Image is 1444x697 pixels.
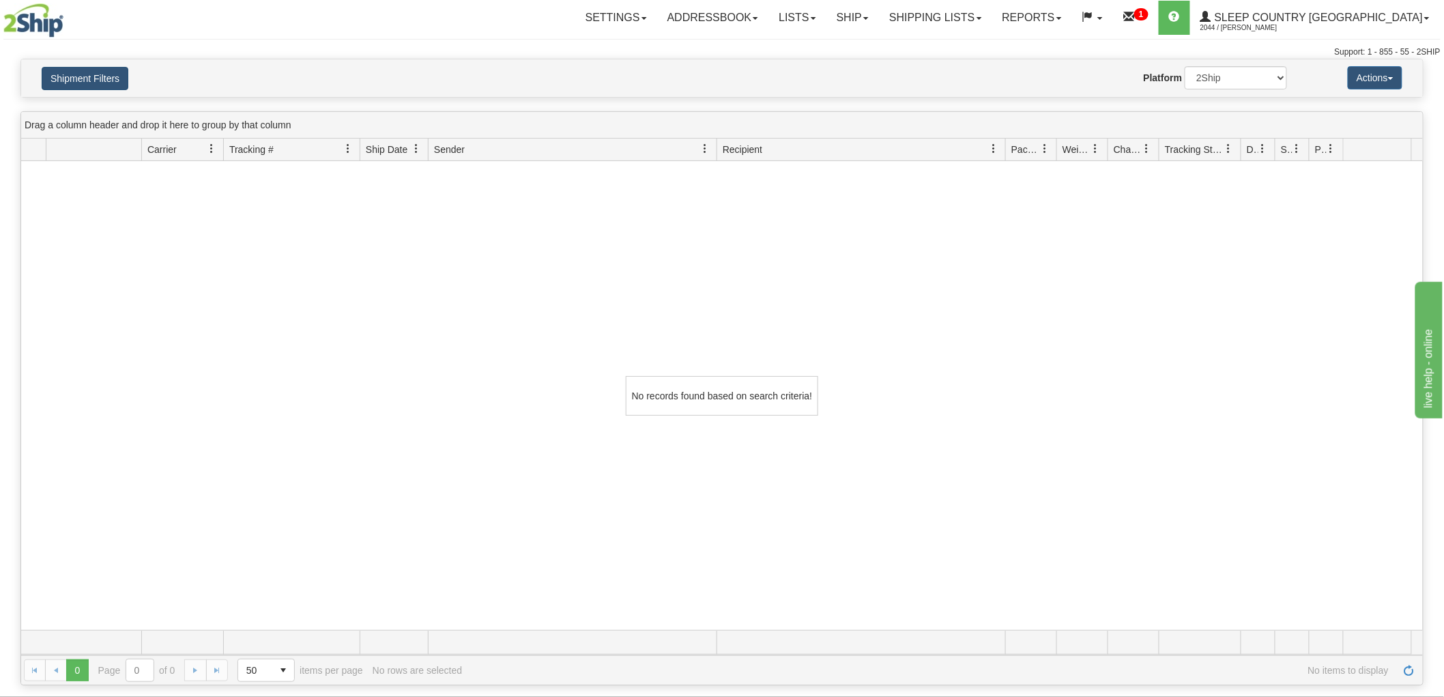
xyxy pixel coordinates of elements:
[237,659,295,682] span: Page sizes drop down
[3,3,63,38] img: logo2044.jpg
[1134,8,1149,20] sup: 1
[373,665,463,676] div: No rows are selected
[147,143,177,156] span: Carrier
[768,1,826,35] a: Lists
[1165,143,1224,156] span: Tracking Status
[693,137,717,160] a: Sender filter column settings
[246,664,264,677] span: 50
[1144,71,1183,85] label: Platform
[1413,279,1443,418] iframe: chat widget
[1200,21,1303,35] span: 2044 / [PERSON_NAME]
[1320,137,1343,160] a: Pickup Status filter column settings
[1286,137,1309,160] a: Shipment Issues filter column settings
[1398,659,1420,681] a: Refresh
[98,659,175,682] span: Page of 0
[434,143,465,156] span: Sender
[66,659,88,681] span: Page 0
[1315,143,1327,156] span: Pickup Status
[200,137,223,160] a: Carrier filter column settings
[1063,143,1091,156] span: Weight
[1136,137,1159,160] a: Charge filter column settings
[657,1,769,35] a: Addressbook
[626,376,818,416] div: No records found based on search criteria!
[1247,143,1258,156] span: Delivery Status
[575,1,657,35] a: Settings
[1190,1,1440,35] a: Sleep Country [GEOGRAPHIC_DATA] 2044 / [PERSON_NAME]
[1113,1,1159,35] a: 1
[42,67,128,90] button: Shipment Filters
[237,659,363,682] span: items per page
[1252,137,1275,160] a: Delivery Status filter column settings
[1033,137,1056,160] a: Packages filter column settings
[992,1,1072,35] a: Reports
[336,137,360,160] a: Tracking # filter column settings
[366,143,407,156] span: Ship Date
[723,143,762,156] span: Recipient
[10,8,126,25] div: live help - online
[3,46,1441,58] div: Support: 1 - 855 - 55 - 2SHIP
[879,1,992,35] a: Shipping lists
[21,112,1423,139] div: grid grouping header
[982,137,1005,160] a: Recipient filter column settings
[472,665,1389,676] span: No items to display
[1281,143,1293,156] span: Shipment Issues
[1217,137,1241,160] a: Tracking Status filter column settings
[405,137,428,160] a: Ship Date filter column settings
[1011,143,1040,156] span: Packages
[826,1,879,35] a: Ship
[1084,137,1108,160] a: Weight filter column settings
[229,143,274,156] span: Tracking #
[272,659,294,681] span: select
[1114,143,1142,156] span: Charge
[1211,12,1423,23] span: Sleep Country [GEOGRAPHIC_DATA]
[1348,66,1402,89] button: Actions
